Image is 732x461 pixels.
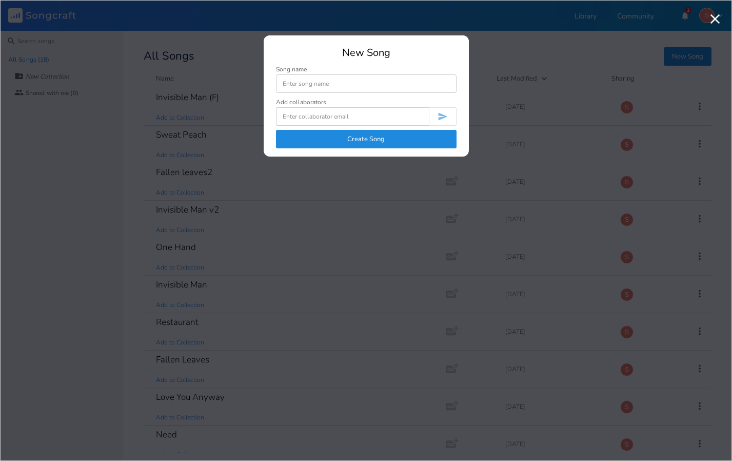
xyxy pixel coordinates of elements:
div: Song name [276,66,457,72]
button: Invite [429,107,457,126]
input: Enter collaborator email [276,107,429,126]
input: Enter song name [276,74,457,93]
div: New Song [276,48,457,58]
button: Create Song [276,130,457,148]
div: Add collaborators [276,99,326,105]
